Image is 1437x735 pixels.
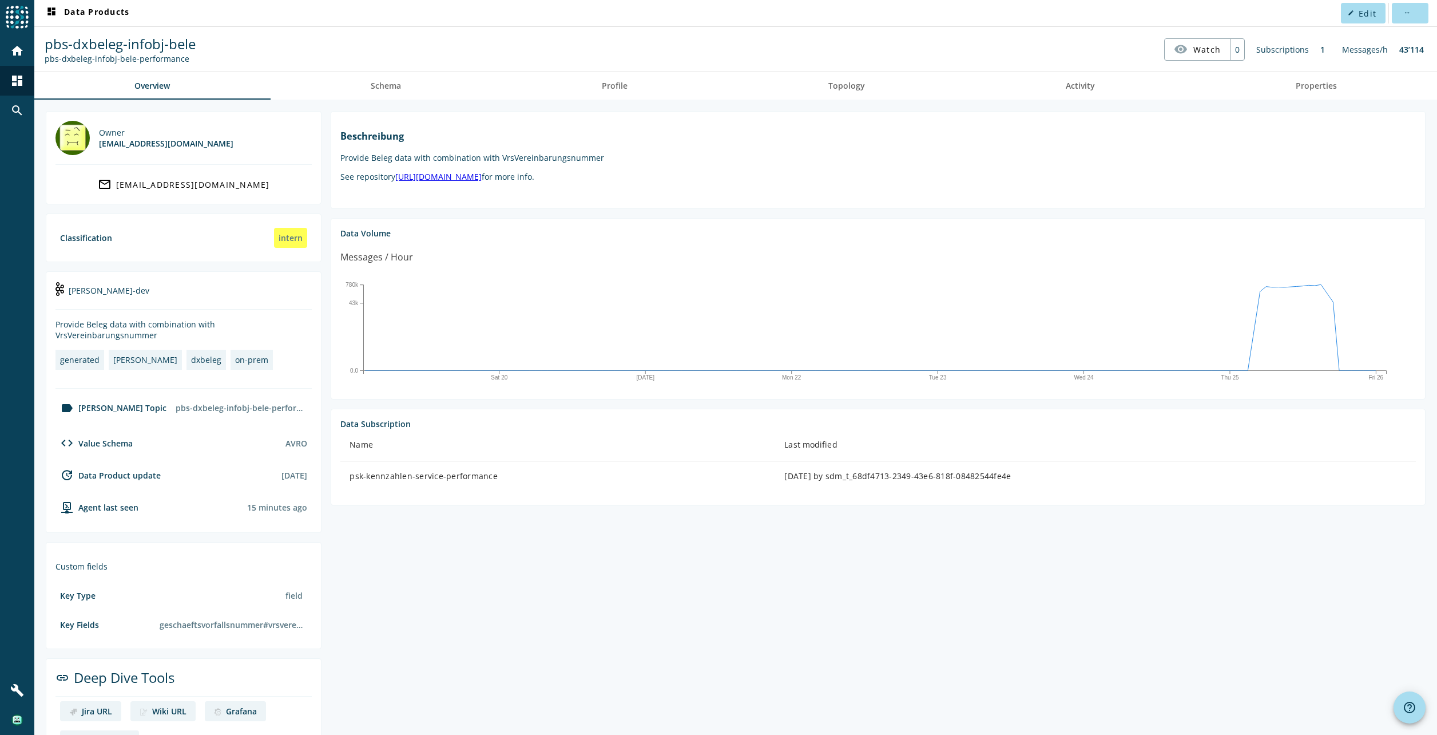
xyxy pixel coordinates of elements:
[140,708,148,716] img: deep dive image
[55,671,69,685] mat-icon: link
[929,374,947,381] text: Tue 23
[1074,374,1094,381] text: Wed 24
[1230,39,1244,60] div: 0
[491,374,508,381] text: Sat 20
[371,82,401,90] span: Schema
[10,683,24,697] mat-icon: build
[99,127,233,138] div: Owner
[10,44,24,58] mat-icon: home
[99,138,233,149] div: [EMAIL_ADDRESS][DOMAIN_NAME]
[155,615,307,635] div: geschaeftsvorfallsnummer#vrsvereinbarungsnummer
[1174,42,1188,56] mat-icon: visibility
[55,401,166,415] div: [PERSON_NAME] Topic
[171,398,312,418] div: pbs-dxbeleg-infobj-bele-performance
[637,374,655,381] text: [DATE]
[1296,82,1337,90] span: Properties
[1394,38,1430,61] div: 43’114
[274,228,307,248] div: intern
[1369,374,1384,381] text: Fri 26
[60,436,74,450] mat-icon: code
[60,354,100,365] div: generated
[82,706,112,717] div: Jira URL
[1359,8,1376,19] span: Edit
[285,438,307,449] div: AVRO
[60,619,99,630] div: Key Fields
[55,282,64,296] img: kafka-dev
[1341,3,1386,23] button: Edit
[40,3,134,23] button: Data Products
[60,590,96,601] div: Key Type
[10,74,24,88] mat-icon: dashboard
[10,104,24,117] mat-icon: search
[205,701,266,721] a: deep dive imageGrafana
[1221,374,1240,381] text: Thu 25
[602,82,628,90] span: Profile
[346,282,359,288] text: 780k
[828,82,865,90] span: Topology
[45,53,196,64] div: Kafka Topic: pbs-dxbeleg-infobj-bele-performance
[130,701,196,721] a: deep dive imageWiki URL
[340,250,413,264] div: Messages / Hour
[1336,38,1394,61] div: Messages/h
[55,561,312,572] div: Custom fields
[340,418,1416,429] div: Data Subscription
[45,6,129,20] span: Data Products
[281,586,307,606] div: field
[340,228,1416,239] div: Data Volume
[226,706,257,717] div: Grafana
[60,701,121,721] a: deep dive imageJira URL
[782,374,801,381] text: Mon 22
[1403,10,1410,16] mat-icon: more_horiz
[55,436,133,450] div: Value Schema
[55,500,138,514] div: agent-env-prod
[340,429,775,461] th: Name
[1165,39,1230,60] button: Watch
[69,708,77,716] img: deep dive image
[134,82,170,90] span: Overview
[1193,39,1221,60] span: Watch
[775,461,1416,491] td: [DATE] by sdm_t_68df4713-2349-43e6-818f-08482544fe4e
[340,152,1416,163] p: Provide Beleg data with combination with VrsVereinbarungsnummer
[247,502,307,513] div: Agents typically reports every 15min to 1h
[45,34,196,53] span: pbs-dxbeleg-infobj-bele
[1403,701,1416,714] mat-icon: help_outline
[116,179,270,190] div: [EMAIL_ADDRESS][DOMAIN_NAME]
[11,714,23,726] img: 2328aa3c191fe0367592daf632b78e99
[55,121,90,155] img: mbx_301610@mobi.ch
[6,6,29,29] img: spoud-logo.svg
[98,177,112,191] mat-icon: mail_outline
[395,171,482,182] a: [URL][DOMAIN_NAME]
[1348,10,1354,16] mat-icon: edit
[60,468,74,482] mat-icon: update
[55,668,312,697] div: Deep Dive Tools
[340,171,1416,182] p: See repository for more info.
[113,354,177,365] div: [PERSON_NAME]
[281,470,307,481] div: [DATE]
[775,429,1416,461] th: Last modified
[191,354,221,365] div: dxbeleg
[60,401,74,415] mat-icon: label
[45,6,58,20] mat-icon: dashboard
[152,706,186,717] div: Wiki URL
[350,367,358,373] text: 0.0
[55,319,312,341] div: Provide Beleg data with combination with VrsVereinbarungsnummer
[55,174,312,195] a: [EMAIL_ADDRESS][DOMAIN_NAME]
[1251,38,1315,61] div: Subscriptions
[235,354,268,365] div: on-prem
[340,130,1416,143] h1: Beschreibung
[1315,38,1331,61] div: 1
[60,232,112,243] div: Classification
[55,281,312,310] div: [PERSON_NAME]-dev
[349,300,359,306] text: 43k
[1066,82,1095,90] span: Activity
[55,468,161,482] div: Data Product update
[214,708,221,716] img: deep dive image
[350,471,766,482] div: psk-kennzahlen-service-performance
